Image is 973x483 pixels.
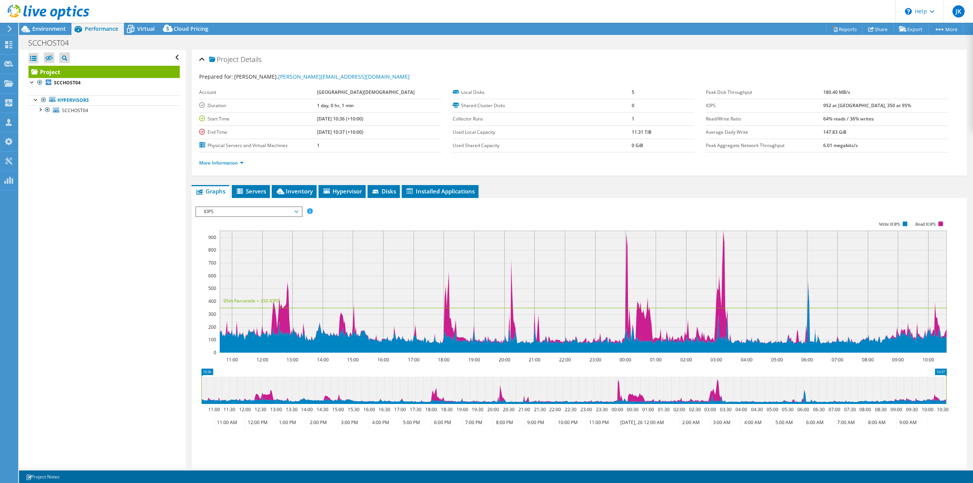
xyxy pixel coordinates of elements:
b: [DATE] 10:36 (+10:00) [317,116,363,122]
text: 0 [214,349,216,356]
a: SCCHOST04 [29,78,180,88]
text: 200 [208,324,216,330]
span: Graphs [195,187,225,195]
b: 5 [632,89,634,95]
label: Prepared for: [199,73,233,80]
text: 06:00 [797,406,809,413]
span: SCCHOST04 [62,107,88,114]
text: 15:00 [347,356,359,363]
text: 04:00 [741,356,753,363]
text: 00:00 [620,356,631,363]
text: 22:00 [559,356,571,363]
text: 14:00 [301,406,313,413]
text: 18:00 [425,406,437,413]
text: 21:30 [534,406,546,413]
text: 03:30 [720,406,732,413]
a: Share [862,23,894,35]
text: 04:00 [735,406,747,413]
span: Hypervisor [322,187,362,195]
text: 02:00 [680,356,692,363]
b: 952 at [GEOGRAPHIC_DATA], 350 at 95% [823,102,911,109]
b: 1 day, 0 hr, 1 min [317,102,354,109]
text: 23:30 [596,406,608,413]
b: [GEOGRAPHIC_DATA][DEMOGRAPHIC_DATA] [317,89,415,95]
a: Export [893,23,929,35]
label: Read/Write Ratio [706,115,823,123]
text: 05:30 [782,406,794,413]
b: 0 GiB [632,142,643,149]
text: 900 [208,234,216,241]
text: 23:00 [580,406,592,413]
text: 300 [208,311,216,317]
text: 10:00 [922,356,934,363]
label: Physical Servers and Virtual Machines [199,142,317,149]
label: Peak Aggregate Network Throughput [706,142,823,149]
text: 03:00 [704,406,716,413]
a: [PERSON_NAME][EMAIL_ADDRESS][DOMAIN_NAME] [278,73,410,80]
text: 01:30 [658,406,670,413]
text: 22:30 [565,406,577,413]
text: 05:00 [767,406,778,413]
b: 64% reads / 36% writes [823,116,874,122]
text: 07:00 [832,356,843,363]
text: 19:30 [472,406,483,413]
b: 6.01 megabits/s [823,142,858,149]
label: Duration [199,102,317,109]
span: Virtual [137,25,155,32]
text: 02:00 [673,406,685,413]
span: [PERSON_NAME], [234,73,410,80]
label: Local Disks [453,89,632,96]
label: Peak Disk Throughput [706,89,823,96]
text: 02:30 [689,406,701,413]
text: 07:00 [829,406,840,413]
text: 800 [208,247,216,253]
text: 04:30 [751,406,763,413]
text: 16:30 [379,406,390,413]
text: 17:00 [408,356,420,363]
a: More [928,23,963,35]
label: End Time [199,128,317,136]
text: 13:00 [270,406,282,413]
text: 13:30 [286,406,298,413]
text: 20:00 [487,406,499,413]
b: 1 [317,142,320,149]
text: 16:00 [377,356,389,363]
h1: SCCHOST04 [25,39,81,47]
text: 13:00 [287,356,298,363]
span: Servers [236,187,266,195]
text: 09:00 [891,406,902,413]
text: 14:00 [317,356,329,363]
a: SCCHOST04 [29,105,180,115]
a: More Information [199,160,244,166]
text: 19:00 [468,356,480,363]
text: 17:30 [410,406,422,413]
text: 700 [208,260,216,266]
label: Shared Cluster Disks [453,102,632,109]
text: 11:00 [208,406,220,413]
text: 08:30 [875,406,887,413]
span: IOPS [200,207,298,216]
text: 22:00 [549,406,561,413]
b: 1 [632,116,634,122]
label: Start Time [199,115,317,123]
a: Project Notes [21,472,65,481]
text: 06:00 [801,356,813,363]
span: Project [209,56,239,63]
span: JK [952,5,965,17]
text: 00:00 [612,406,623,413]
text: 12:00 [239,406,251,413]
svg: \n [905,8,912,15]
b: 180.40 MB/s [823,89,850,95]
text: 01:00 [650,356,662,363]
span: Inventory [276,187,313,195]
text: 05:00 [771,356,783,363]
text: 23:00 [590,356,601,363]
text: 03:00 [710,356,722,363]
text: 19:00 [456,406,468,413]
text: 16:00 [363,406,375,413]
span: Cloud Pricing [174,25,208,32]
text: 600 [208,272,216,279]
text: 18:30 [441,406,453,413]
b: SCCHOST04 [54,79,81,86]
text: 12:30 [255,406,266,413]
